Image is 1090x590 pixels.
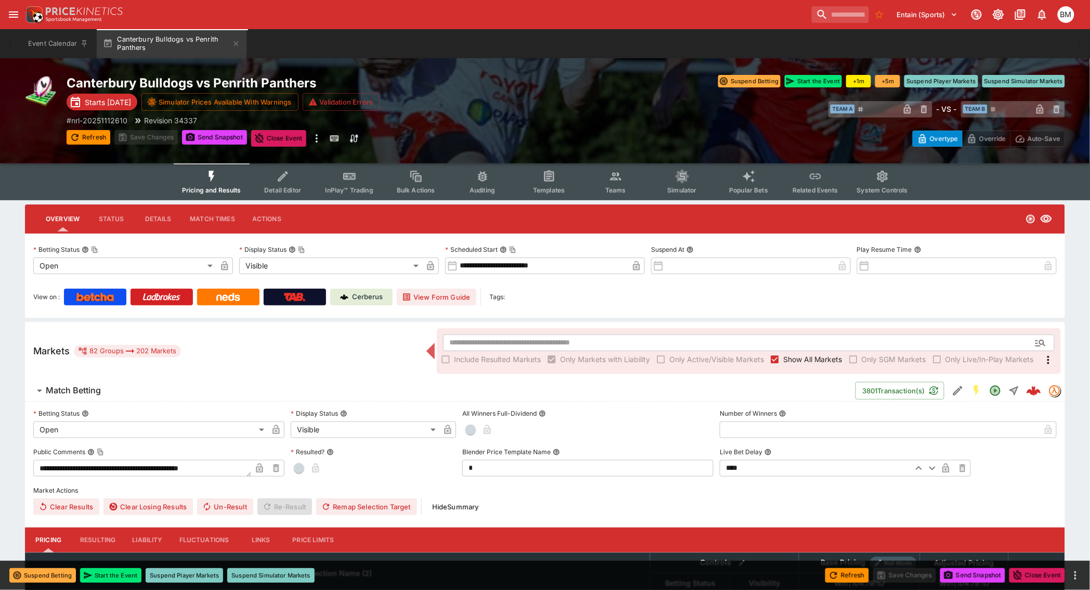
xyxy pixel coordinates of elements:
[986,381,1005,400] button: Open
[962,131,1010,147] button: Override
[930,133,958,144] p: Overtype
[289,246,296,253] button: Display StatusCopy To Clipboard
[33,258,216,274] div: Open
[509,246,516,253] button: Copy To Clipboard
[729,186,768,194] span: Popular Bets
[720,447,762,456] p: Live Bet Delay
[982,75,1066,87] button: Suspend Simulator Markets
[445,245,498,254] p: Scheduled Start
[22,29,95,58] button: Event Calendar
[891,6,964,23] button: Select Tenant
[870,557,917,569] div: Show/hide Price Roll mode configuration.
[257,498,312,515] span: Re-Result
[831,105,855,113] span: Team A
[793,186,838,194] span: Related Events
[1026,214,1036,224] svg: Open
[182,130,247,145] button: Send Snapshot
[197,498,253,515] button: Un-Result
[533,186,565,194] span: Templates
[1027,383,1041,398] div: 0cdc57b4-a80a-4848-ac23-35cab14f744b
[1028,133,1060,144] p: Auto-Save
[857,186,908,194] span: System Controls
[25,75,58,108] img: rugby_league.png
[1011,5,1030,24] button: Documentation
[812,6,869,23] input: search
[340,293,348,301] img: Cerberus
[103,498,193,515] button: Clear Losing Results
[880,559,917,568] span: Roll Mode
[238,528,284,553] button: Links
[46,17,102,22] img: Sportsbook Management
[989,384,1002,397] svg: Open
[80,568,141,583] button: Start the Event
[650,553,799,573] th: Controls
[174,163,916,200] div: Event type filters
[1055,3,1078,26] button: BJ Martin
[1048,384,1061,397] div: tradingmodel
[85,97,131,108] p: Starts [DATE]
[397,289,476,305] button: View Form Guide
[353,292,383,302] p: Cerberus
[23,4,44,25] img: PriceKinetics Logo
[291,447,325,456] p: Resulted?
[920,553,1008,573] th: Adjusted Pricing
[785,75,842,87] button: Start the Event
[144,115,197,126] p: Revision 34337
[33,409,80,418] p: Betting Status
[327,448,334,456] button: Resulted?
[967,5,986,24] button: Connected to PK
[871,6,888,23] button: No Bookmarks
[668,186,697,194] span: Simulator
[560,354,650,365] span: Only Markets with Liability
[462,409,537,418] p: All Winners Full-Dividend
[340,410,347,417] button: Display Status
[243,207,290,232] button: Actions
[846,75,871,87] button: +1m
[855,382,944,400] button: 3801Transaction(s)
[913,131,963,147] button: Overtype
[4,5,23,24] button: open drawer
[764,448,772,456] button: Live Bet Delay
[303,93,380,111] button: Validation Errors
[124,528,171,553] button: Liability
[78,345,177,357] div: 82 Groups 202 Markets
[25,380,855,401] button: Match Betting
[264,186,301,194] span: Detail Editor
[857,245,912,254] p: Play Resume Time
[945,354,1034,365] span: Only Live/In-Play Markets
[87,448,95,456] button: Public CommentsCopy To Clipboard
[1005,381,1023,400] button: Straight
[1031,334,1050,352] button: Open
[33,498,99,515] button: Clear Results
[76,293,114,301] img: Betcha
[146,568,223,583] button: Suspend Player Markets
[33,447,85,456] p: Public Comments
[1023,380,1044,401] a: 0cdc57b4-a80a-4848-ac23-35cab14f744b
[779,410,786,417] button: Number of Winners
[239,258,422,274] div: Visible
[937,104,957,114] h6: - VS -
[1010,131,1065,147] button: Auto-Save
[284,293,306,301] img: TabNZ
[330,289,393,305] a: Cerberus
[735,556,749,570] button: Bulk edit
[141,93,299,111] button: Simulator Prices Available With Warnings
[979,133,1006,144] p: Override
[989,5,1008,24] button: Toggle light/dark mode
[9,568,76,583] button: Suspend Betting
[82,246,89,253] button: Betting StatusCopy To Clipboard
[718,75,781,87] button: Suspend Betting
[67,75,566,91] h2: Copy To Clipboard
[46,385,101,396] h6: Match Betting
[37,207,88,232] button: Overview
[862,354,926,365] span: Only SGM Markets
[326,186,373,194] span: InPlay™ Trading
[135,207,181,232] button: Details
[875,75,900,87] button: +5m
[67,130,110,145] button: Refresh
[454,354,541,365] span: Include Resulted Markets
[904,75,978,87] button: Suspend Player Markets
[33,483,1057,498] label: Market Actions
[1009,568,1065,583] button: Close Event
